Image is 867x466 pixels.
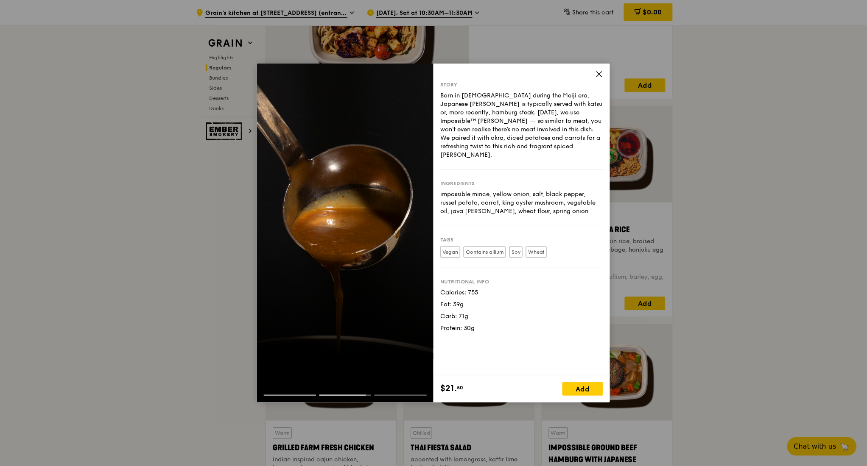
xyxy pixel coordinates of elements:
[440,312,603,321] div: Carb: 71g
[526,247,547,258] label: Wheat
[440,382,457,395] span: $21.
[440,324,603,333] div: Protein: 30g
[440,247,460,258] label: Vegan
[440,288,603,297] div: Calories: 755
[440,180,603,187] div: Ingredients
[457,384,463,391] span: 50
[440,300,603,309] div: Fat: 39g
[509,247,523,258] label: Soy
[440,92,603,159] div: Born in [DEMOGRAPHIC_DATA] during the Meiji era, Japanese [PERSON_NAME] is typically served with ...
[440,278,603,285] div: Nutritional info
[562,382,603,396] div: Add
[440,81,603,88] div: Story
[440,190,603,216] div: impossible mince, yellow onion, salt, black pepper, russet potato, carrot, king oyster mushroom, ...
[464,247,506,258] label: Contains allium
[440,236,603,243] div: Tags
